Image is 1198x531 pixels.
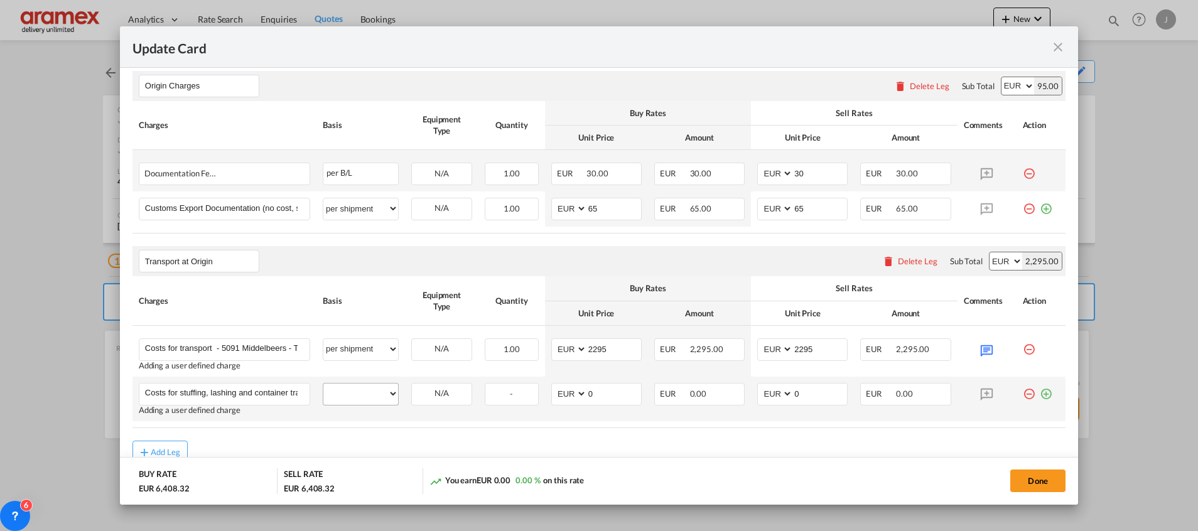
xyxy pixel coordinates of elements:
[13,13,894,65] p: Notes from [GEOGRAPHIC_DATA]: On/Under deck stowage at carriers discretion End Wall Position Up O...
[551,107,745,119] div: Buy Rates
[139,405,310,415] div: Adding a user defined charge
[882,255,895,267] md-icon: icon-delete
[145,383,310,402] input: Charge Name
[757,282,951,294] div: Sell Rates
[866,344,894,354] span: EUR
[660,168,688,178] span: EUR
[648,126,751,150] th: Amount
[793,383,847,402] input: 0
[962,80,995,92] div: Sub Total
[587,198,641,217] input: 65
[1022,252,1062,270] div: 2,295.00
[587,339,641,358] input: 2295
[145,252,259,271] input: Leg Name
[866,389,894,399] span: EUR
[1017,276,1066,325] th: Action
[751,301,854,326] th: Unit Price
[793,339,847,358] input: 2295
[660,203,688,213] span: EUR
[144,163,264,178] div: Documentation Fee Origin
[1023,383,1035,395] md-icon: icon-minus-circle-outline red-400-fg
[896,203,918,213] span: 65.00
[323,339,398,359] select: per shipment
[63,39,844,52] li: Cancellation Fee - USD 50.0
[545,126,648,150] th: Unit Price
[139,339,310,358] md-input-container: Costs for transport - 5091 Middelbeers - Transporter Rotterdam WH
[139,361,310,370] div: Adding a user defined charge
[1023,198,1035,210] md-icon: icon-minus-circle-outline red-400-fg
[1034,77,1062,95] div: 95.00
[323,295,399,306] div: Basis
[551,282,745,294] div: Buy Rates
[411,289,472,312] div: Equipment Type
[1017,101,1066,150] th: Action
[690,389,707,399] span: 0.00
[485,295,539,306] div: Quantity
[793,198,847,217] input: 65
[690,203,712,213] span: 65.00
[660,344,688,354] span: EUR
[1023,338,1035,351] md-icon: icon-minus-circle-outline red-400-fg
[866,168,894,178] span: EUR
[1023,163,1035,175] md-icon: icon-minus-circle-outline red-400-fg
[139,198,310,217] md-input-container: Customs Export Documentation (no cost, suggested sell)
[504,203,521,213] span: 1.00
[284,468,323,483] div: SELL RATE
[132,39,1050,55] div: Update Card
[757,107,951,119] div: Sell Rates
[793,163,847,182] input: 30
[1050,40,1066,55] md-icon: icon-close fg-AAA8AD m-0 pointer
[660,389,688,399] span: EUR
[429,475,442,488] md-icon: icon-trending-up
[477,475,510,485] span: EUR 0.00
[690,344,723,354] span: 2,295.00
[139,119,310,131] div: Charges
[648,301,751,326] th: Amount
[958,101,1017,150] th: Comments
[504,344,521,354] span: 1.00
[958,276,1017,325] th: Comments
[896,389,913,399] span: 0.00
[139,483,193,494] div: EUR 6,408.32
[751,126,854,150] th: Unit Price
[323,119,399,131] div: Basis
[429,475,585,488] div: You earn on this rate
[485,119,539,131] div: Quantity
[132,441,188,463] button: Add Leg
[412,339,472,358] div: N/A
[910,81,949,91] div: Delete Leg
[896,168,918,178] span: 30.00
[145,198,310,217] input: Charge Name
[882,256,937,266] button: Delete Leg
[854,301,957,326] th: Amount
[854,126,957,150] th: Amount
[63,51,844,65] li: No Show Fee - USD 100.0
[690,168,712,178] span: 30.00
[412,383,472,403] div: N/A
[284,483,335,494] div: EUR 6,408.32
[323,163,399,185] div: per B/L
[1040,383,1052,395] md-icon: icon-plus-circle-outline green-400-fg
[13,13,894,65] body: Editor, editor16
[557,168,585,178] span: EUR
[515,475,540,485] span: 0.00 %
[896,344,929,354] span: 2,295.00
[13,13,894,26] body: Editor, editor14
[894,80,907,92] md-icon: icon-delete
[323,198,398,218] select: per shipment
[894,81,949,91] button: Delete Leg
[63,65,844,78] li: Compensation Fee - USD -50.0
[1040,198,1052,210] md-icon: icon-plus-circle-outline green-400-fg
[13,13,894,78] body: Editor, editor15
[1010,469,1066,492] button: Done
[950,255,983,267] div: Sub Total
[63,26,844,39] li: Amendment Fee - USD 25.0
[545,301,648,326] th: Unit Price
[412,198,472,218] div: N/A
[139,295,310,306] div: Charges
[586,168,608,178] span: 30.00
[898,256,937,266] div: Delete Leg
[145,339,310,358] input: Charge Name
[38,14,58,23] strong: 40HC
[145,77,259,95] input: Leg Name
